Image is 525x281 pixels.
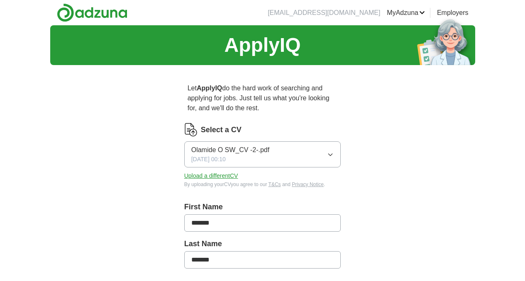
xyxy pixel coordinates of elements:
[191,145,270,155] span: Olamide O SW_CV -2-.pdf
[184,181,341,188] div: By uploading your CV you agree to our and .
[57,3,127,22] img: Adzuna logo
[184,238,341,250] label: Last Name
[184,201,341,213] label: First Name
[437,8,469,18] a: Employers
[292,182,324,187] a: Privacy Notice
[201,124,242,136] label: Select a CV
[269,182,281,187] a: T&Cs
[268,8,380,18] li: [EMAIL_ADDRESS][DOMAIN_NAME]
[184,141,341,167] button: Olamide O SW_CV -2-.pdf[DATE] 00:10
[387,8,425,18] a: MyAdzuna
[184,123,198,136] img: CV Icon
[184,80,341,116] p: Let do the hard work of searching and applying for jobs. Just tell us what you're looking for, an...
[184,172,238,180] button: Upload a differentCV
[197,85,222,92] strong: ApplyIQ
[191,155,226,164] span: [DATE] 00:10
[224,30,300,60] h1: ApplyIQ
